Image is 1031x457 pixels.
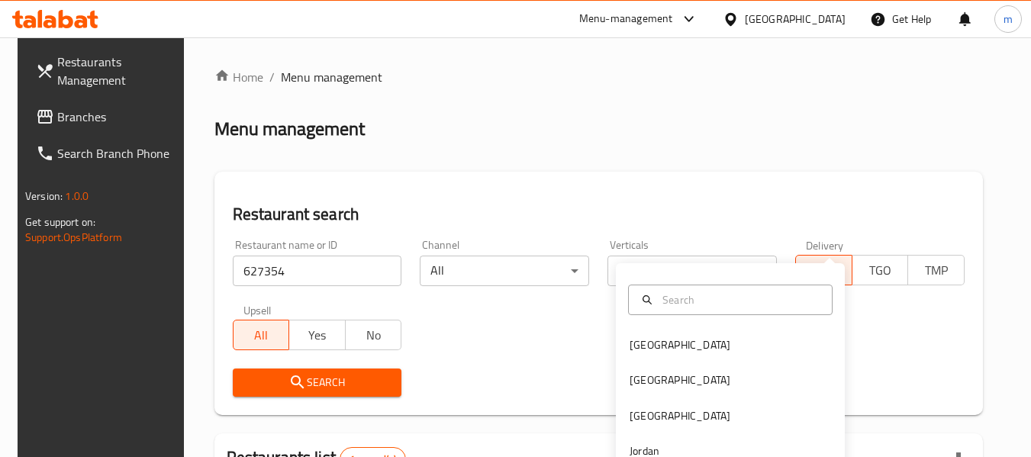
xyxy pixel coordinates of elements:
[240,324,284,346] span: All
[233,203,965,226] h2: Restaurant search
[233,256,402,286] input: Search for restaurant name or ID..
[25,227,122,247] a: Support.OpsPlatform
[859,259,903,282] span: TGO
[65,186,89,206] span: 1.0.0
[281,68,382,86] span: Menu management
[345,320,402,350] button: No
[233,320,290,350] button: All
[656,291,823,308] input: Search
[630,336,730,353] div: [GEOGRAPHIC_DATA]
[852,255,909,285] button: TGO
[1004,11,1013,27] span: m
[630,407,730,424] div: [GEOGRAPHIC_DATA]
[295,324,340,346] span: Yes
[25,186,63,206] span: Version:
[214,117,365,141] h2: Menu management
[24,43,190,98] a: Restaurants Management
[25,212,95,232] span: Get support on:
[607,256,777,286] div: All
[214,68,983,86] nav: breadcrumb
[57,144,178,163] span: Search Branch Phone
[579,10,673,28] div: Menu-management
[245,373,390,392] span: Search
[24,135,190,172] a: Search Branch Phone
[795,255,852,285] button: All
[914,259,959,282] span: TMP
[233,368,402,397] button: Search
[745,11,846,27] div: [GEOGRAPHIC_DATA]
[57,108,178,126] span: Branches
[420,256,589,286] div: All
[352,324,396,346] span: No
[802,259,846,282] span: All
[806,240,844,250] label: Delivery
[214,68,263,86] a: Home
[24,98,190,135] a: Branches
[269,68,275,86] li: /
[630,372,730,388] div: [GEOGRAPHIC_DATA]
[57,53,178,89] span: Restaurants Management
[907,255,965,285] button: TMP
[288,320,346,350] button: Yes
[243,304,272,315] label: Upsell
